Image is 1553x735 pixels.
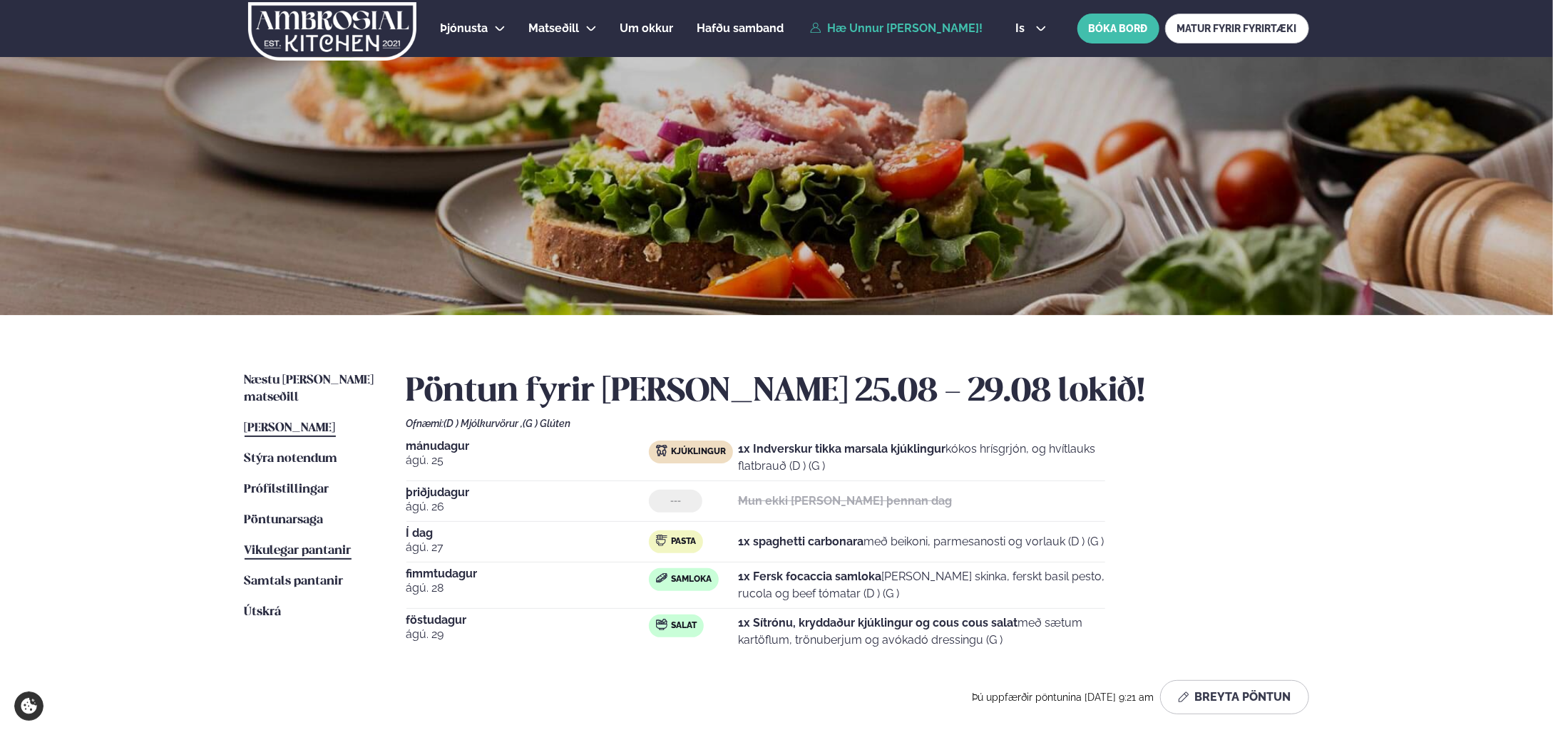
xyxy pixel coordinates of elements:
p: með beikoni, parmesanosti og vorlauk (D ) (G ) [738,533,1104,550]
span: Pasta [671,536,696,548]
span: Um okkur [620,21,674,35]
span: Kjúklingur [671,446,726,458]
button: BÓKA BORÐ [1077,14,1159,43]
span: (G ) Glúten [523,418,571,429]
button: Breyta Pöntun [1160,680,1309,714]
a: Um okkur [620,20,674,37]
a: Cookie settings [14,692,43,721]
a: Næstu [PERSON_NAME] matseðill [245,372,378,406]
a: Hafðu samband [697,20,784,37]
img: salad.svg [656,619,667,630]
span: Samtals pantanir [245,575,344,587]
span: ágú. 29 [406,626,649,643]
span: (D ) Mjólkurvörur , [444,418,523,429]
span: ágú. 27 [406,539,649,556]
span: ágú. 28 [406,580,649,597]
span: Í dag [406,528,649,539]
span: mánudagur [406,441,649,452]
a: MATUR FYRIR FYRIRTÆKI [1165,14,1309,43]
a: Hæ Unnur [PERSON_NAME]! [810,22,983,35]
strong: 1x Sítrónu, kryddaður kjúklingur og cous cous salat [738,616,1018,629]
strong: Mun ekki [PERSON_NAME] þennan dag [738,494,952,508]
a: Stýra notendum [245,451,338,468]
span: Pöntunarsaga [245,514,324,526]
div: Ofnæmi: [406,418,1309,429]
span: Vikulegar pantanir [245,545,352,557]
a: Pöntunarsaga [245,512,324,529]
span: [PERSON_NAME] [245,422,336,434]
h2: Pöntun fyrir [PERSON_NAME] 25.08 - 29.08 lokið! [406,372,1309,412]
span: Útskrá [245,606,282,618]
p: [PERSON_NAME] skinka, ferskt basil pesto, rucola og beef tómatar (D ) (G ) [738,568,1105,602]
span: fimmtudagur [406,568,649,580]
button: is [1004,23,1057,34]
img: pasta.svg [656,535,667,546]
p: með sætum kartöflum, trönuberjum og avókadó dressingu (G ) [738,615,1105,649]
p: kókos hrísgrjón, og hvítlauks flatbrauð (D ) (G ) [738,441,1105,475]
span: ágú. 26 [406,498,649,515]
span: Prófílstillingar [245,483,329,495]
span: Stýra notendum [245,453,338,465]
a: [PERSON_NAME] [245,420,336,437]
span: ágú. 25 [406,452,649,469]
a: Útskrá [245,604,282,621]
strong: 1x Fersk focaccia samloka [738,570,881,583]
strong: 1x Indverskur tikka marsala kjúklingur [738,442,945,456]
span: is [1015,23,1029,34]
img: chicken.svg [656,445,667,456]
span: Matseðill [529,21,580,35]
span: Samloka [671,574,712,585]
a: Matseðill [529,20,580,37]
a: Vikulegar pantanir [245,543,352,560]
span: Þjónusta [441,21,488,35]
img: sandwich-new-16px.svg [656,573,667,583]
span: --- [670,495,681,507]
a: Prófílstillingar [245,481,329,498]
a: Samtals pantanir [245,573,344,590]
img: logo [247,2,418,61]
span: Þú uppfærðir pöntunina [DATE] 9:21 am [973,692,1154,703]
span: Salat [671,620,697,632]
span: Hafðu samband [697,21,784,35]
span: þriðjudagur [406,487,649,498]
span: Næstu [PERSON_NAME] matseðill [245,374,374,404]
a: Þjónusta [441,20,488,37]
strong: 1x spaghetti carbonara [738,535,863,548]
span: föstudagur [406,615,649,626]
